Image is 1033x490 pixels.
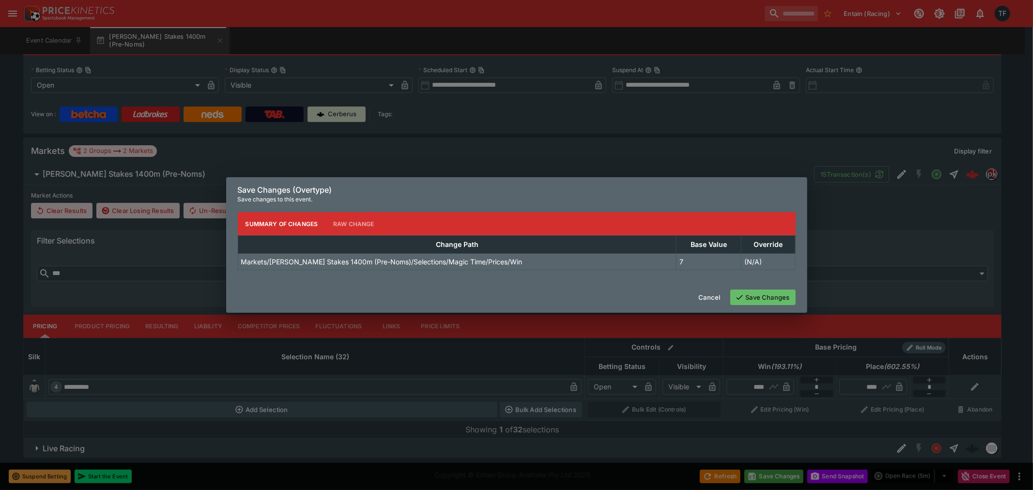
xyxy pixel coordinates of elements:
[677,236,741,254] th: Base Value
[325,212,382,235] button: Raw Change
[238,212,326,235] button: Summary of Changes
[741,236,795,254] th: Override
[238,236,677,254] th: Change Path
[693,290,726,305] button: Cancel
[238,185,796,195] h6: Save Changes (Overtype)
[238,195,796,204] p: Save changes to this event.
[730,290,796,305] button: Save Changes
[741,254,795,270] td: (N/A)
[241,257,523,267] p: Markets/[PERSON_NAME] Stakes 1400m (Pre-Noms)/Selections/Magic Time/Prices/Win
[677,254,741,270] td: 7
